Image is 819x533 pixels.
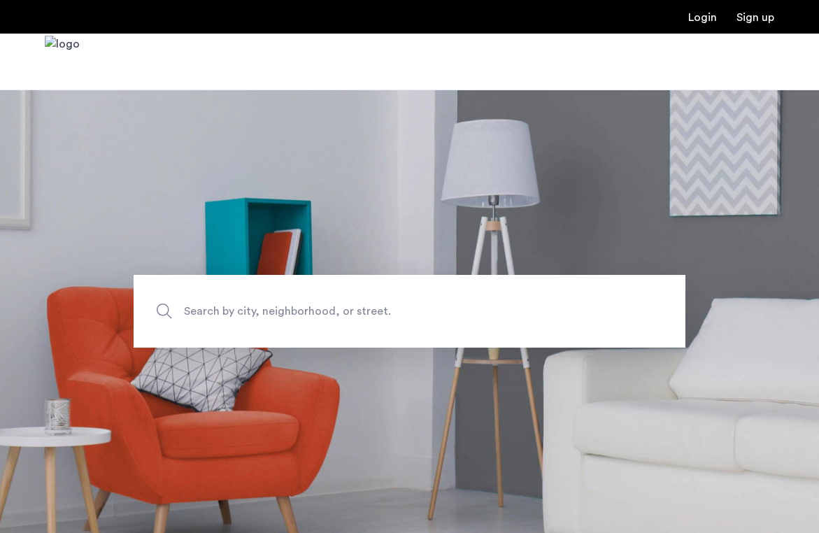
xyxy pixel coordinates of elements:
[45,36,80,88] img: logo
[736,12,774,23] a: Registration
[45,36,80,88] a: Cazamio Logo
[134,275,685,348] input: Apartment Search
[688,12,717,23] a: Login
[184,302,570,321] span: Search by city, neighborhood, or street.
